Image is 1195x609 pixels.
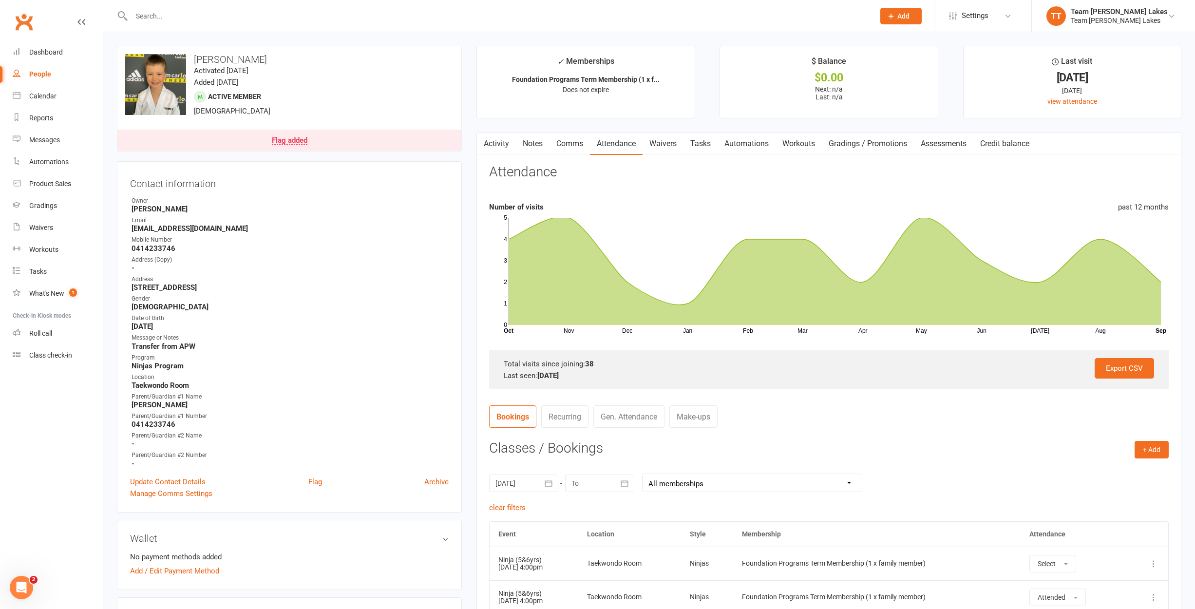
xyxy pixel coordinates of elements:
[132,283,449,292] strong: [STREET_ADDRESS]
[132,294,449,304] div: Gender
[1021,522,1126,547] th: Attendance
[516,133,550,155] a: Notes
[587,593,672,601] div: Taekwondo Room
[822,133,914,155] a: Gradings / Promotions
[578,522,681,547] th: Location
[1095,358,1154,379] a: Export CSV
[12,10,36,34] a: Clubworx
[13,283,103,304] a: What's New1
[498,590,569,597] div: Ninja (5&6yrs)
[132,373,449,382] div: Location
[208,93,261,100] span: Active member
[13,323,103,344] a: Roll call
[29,70,51,78] div: People
[880,8,922,24] button: Add
[504,370,1154,381] div: Last seen:
[489,165,557,180] h3: Attendance
[132,244,449,253] strong: 0414233746
[132,451,449,460] div: Parent/Guardian #2 Number
[557,57,564,66] i: ✓
[132,205,449,213] strong: [PERSON_NAME]
[132,420,449,429] strong: 0414233746
[308,476,322,488] a: Flag
[424,476,449,488] a: Archive
[1047,97,1097,105] a: view attendance
[498,556,569,564] div: Ninja (5&6yrs)
[69,288,77,297] span: 1
[132,314,449,323] div: Date of Birth
[29,202,57,209] div: Gradings
[132,459,449,468] strong: -
[132,224,449,233] strong: [EMAIL_ADDRESS][DOMAIN_NAME]
[681,522,733,547] th: Style
[132,400,449,409] strong: [PERSON_NAME]
[125,54,454,65] h3: [PERSON_NAME]
[557,55,614,73] div: Memberships
[29,48,63,56] div: Dashboard
[643,133,683,155] a: Waivers
[1046,6,1066,26] div: TT
[729,85,929,101] p: Next: n/a Last: n/a
[132,235,449,245] div: Mobile Number
[132,412,449,421] div: Parent/Guardian #1 Number
[132,275,449,284] div: Address
[13,63,103,85] a: People
[30,576,38,584] span: 2
[733,522,1021,547] th: Membership
[132,342,449,351] strong: Transfer from APW
[537,371,559,380] strong: [DATE]
[132,431,449,440] div: Parent/Guardian #2 Name
[132,381,449,390] strong: Taekwondo Room
[130,476,206,488] a: Update Contact Details
[13,217,103,239] a: Waivers
[132,264,449,272] strong: -
[541,405,588,428] a: Recurring
[132,255,449,265] div: Address (Copy)
[914,133,973,155] a: Assessments
[130,488,212,499] a: Manage Comms Settings
[132,353,449,362] div: Program
[194,107,270,115] span: [DEMOGRAPHIC_DATA]
[13,151,103,173] a: Automations
[490,522,578,547] th: Event
[690,593,724,601] div: Ninjas
[13,195,103,217] a: Gradings
[13,85,103,107] a: Calendar
[13,107,103,129] a: Reports
[132,333,449,343] div: Message or Notes
[1029,555,1076,572] button: Select
[13,129,103,151] a: Messages
[1052,55,1092,73] div: Last visit
[1071,7,1168,16] div: Team [PERSON_NAME] Lakes
[490,547,578,580] td: [DATE] 4:00pm
[13,173,103,195] a: Product Sales
[29,246,58,253] div: Workouts
[718,133,776,155] a: Automations
[13,261,103,283] a: Tasks
[550,133,590,155] a: Comms
[683,133,718,155] a: Tasks
[130,174,449,189] h3: Contact information
[563,86,609,94] span: Does not expire
[132,392,449,401] div: Parent/Guardian #1 Name
[669,405,718,428] a: Make-ups
[13,239,103,261] a: Workouts
[132,362,449,370] strong: Ninjas Program
[130,565,219,577] a: Add / Edit Payment Method
[585,360,594,368] strong: 38
[477,133,516,155] a: Activity
[10,576,33,599] iframe: Intercom live chat
[1135,441,1169,458] button: + Add
[132,303,449,311] strong: [DEMOGRAPHIC_DATA]
[742,560,1012,567] div: Foundation Programs Term Membership (1 x family member)
[194,78,238,87] time: Added [DATE]
[29,351,72,359] div: Class check-in
[29,180,71,188] div: Product Sales
[690,560,724,567] div: Ninjas
[29,224,53,231] div: Waivers
[1118,201,1169,213] div: past 12 months
[132,216,449,225] div: Email
[13,41,103,63] a: Dashboard
[1029,589,1086,606] button: Attended
[973,133,1036,155] a: Credit balance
